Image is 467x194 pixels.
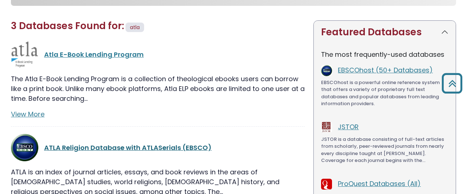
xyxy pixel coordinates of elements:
[338,66,433,75] a: EBSCOhost (50+ Databases)
[321,50,448,59] p: The most frequently-used databases
[44,143,212,152] a: ATLA Religion Database with ATLASerials (EBSCO)
[338,179,421,188] a: ProQuest Databases (All)
[44,50,144,59] a: Atla E-Book Lending Program
[321,79,448,107] p: EBSCOhost is a powerful online reference system that offers a variety of proprietary full text da...
[130,24,140,31] span: atla
[321,136,448,164] p: JSTOR is a database consisting of full-text articles from scholarly, peer-reviewed journals from ...
[11,74,305,103] p: The Atla E-Book Lending Program is a collection of theological ebooks users can borrow like a pri...
[11,19,124,32] span: 3 Databases Found for:
[314,21,456,44] button: Featured Databases
[338,122,359,131] a: JSTOR
[439,76,465,90] a: Back to Top
[11,110,45,119] a: View More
